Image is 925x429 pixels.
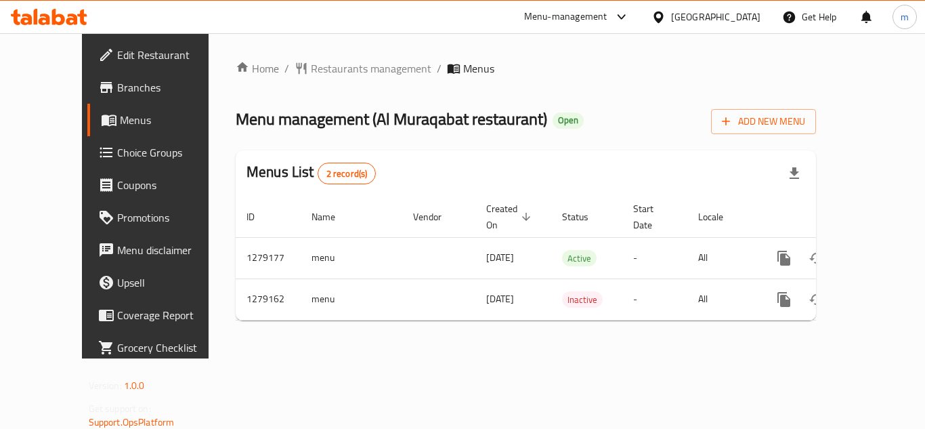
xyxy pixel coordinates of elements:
span: Name [311,209,353,225]
th: Actions [757,197,909,238]
td: menu [301,279,402,320]
a: Upsell [87,266,236,299]
div: Total records count [318,163,377,184]
span: Locale [698,209,741,225]
span: Upsell [117,274,225,291]
a: Home [236,60,279,77]
span: Get support on: [89,400,151,417]
a: Coupons [87,169,236,201]
span: Coupons [117,177,225,193]
span: Edit Restaurant [117,47,225,63]
h2: Menus List [246,162,376,184]
span: Start Date [633,201,671,233]
span: Inactive [562,292,603,308]
a: Restaurants management [295,60,431,77]
a: Grocery Checklist [87,331,236,364]
span: 1.0.0 [124,377,145,394]
span: Menus [463,60,494,77]
li: / [284,60,289,77]
span: Vendor [413,209,459,225]
span: m [901,9,909,24]
a: Menus [87,104,236,136]
td: - [622,279,687,320]
td: - [622,237,687,279]
a: Choice Groups [87,136,236,169]
span: Open [553,115,584,126]
td: 1279177 [236,237,301,279]
span: Version: [89,377,122,394]
div: Inactive [562,291,603,308]
a: Edit Restaurant [87,39,236,71]
span: Restaurants management [311,60,431,77]
div: Export file [778,157,811,190]
span: Active [562,251,597,266]
span: Menu management ( Al Muraqabat restaurant ) [236,104,547,134]
span: Add New Menu [722,113,805,130]
span: [DATE] [486,290,514,308]
td: All [687,237,757,279]
span: Promotions [117,209,225,226]
span: Grocery Checklist [117,340,225,356]
a: Coverage Report [87,299,236,331]
td: 1279162 [236,279,301,320]
a: Branches [87,71,236,104]
a: Promotions [87,201,236,234]
button: Change Status [800,283,833,316]
div: Open [553,113,584,129]
span: Branches [117,79,225,96]
span: Coverage Report [117,307,225,323]
span: Menu disclaimer [117,242,225,258]
span: Created On [486,201,535,233]
span: Choice Groups [117,144,225,161]
button: Change Status [800,242,833,274]
button: Add New Menu [711,109,816,134]
span: [DATE] [486,249,514,266]
div: Active [562,250,597,266]
nav: breadcrumb [236,60,816,77]
table: enhanced table [236,197,909,321]
span: Menus [120,112,225,128]
li: / [437,60,442,77]
span: Status [562,209,606,225]
a: Menu disclaimer [87,234,236,266]
div: [GEOGRAPHIC_DATA] [671,9,760,24]
span: 2 record(s) [318,167,376,180]
button: more [768,242,800,274]
div: Menu-management [524,9,607,25]
button: more [768,283,800,316]
td: menu [301,237,402,279]
span: ID [246,209,272,225]
td: All [687,279,757,320]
